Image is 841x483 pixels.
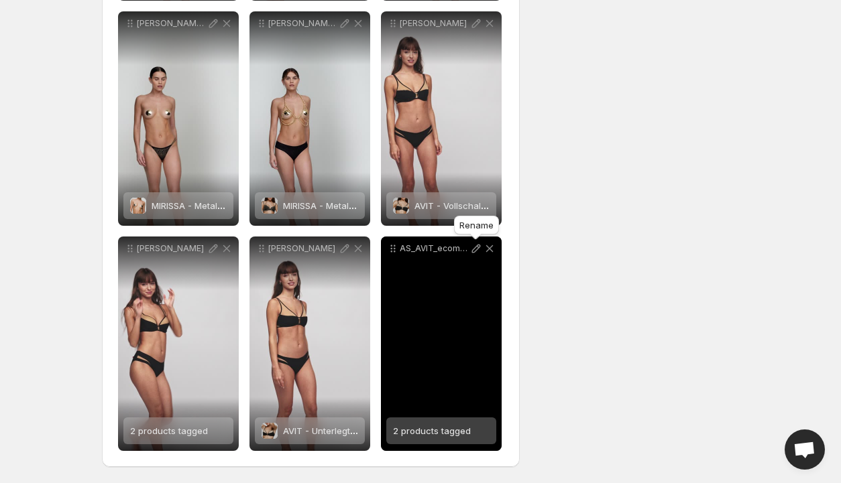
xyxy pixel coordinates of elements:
[137,18,207,29] p: [PERSON_NAME] Cover
[381,11,502,226] div: [PERSON_NAME]AVIT - Vollschalen-BHAVIT - Vollschalen-BH
[393,198,409,214] img: AVIT - Vollschalen-BH
[249,236,370,451] div: [PERSON_NAME]AVIT - Unterlegter BH tiefdekolltiertAVIT - Unterlegter BH tiefdekolltiert
[381,236,502,451] div: AS_AVIT_ecom_3500380_ZWA_3500350_AW242 products tagged
[130,198,146,214] img: MIRISSA - Metall Nippel-Cover
[118,11,239,226] div: [PERSON_NAME] CoverMIRISSA - Metall Nippel-CoverMIRISSA - Metall Nippel-Cover
[785,429,825,470] a: Open chat
[152,200,278,211] span: MIRISSA - Metall Nippel-Cover
[283,425,430,436] span: AVIT - Unterlegter BH tiefdekolltiert
[393,425,471,436] span: 2 products tagged
[118,236,239,451] div: [PERSON_NAME]2 products tagged
[137,243,207,254] p: [PERSON_NAME]
[283,200,370,211] span: MIRISSA - Metall-Top
[400,243,469,254] p: AS_AVIT_ecom_3500380_ZWA_3500350_AW24
[268,18,338,29] p: [PERSON_NAME] Metall Top
[262,198,278,214] img: MIRISSA - Metall-Top
[262,423,278,439] img: AVIT - Unterlegter BH tiefdekolltiert
[130,425,208,436] span: 2 products tagged
[249,11,370,226] div: [PERSON_NAME] Metall TopMIRISSA - Metall-TopMIRISSA - Metall-Top
[268,243,338,254] p: [PERSON_NAME]
[414,200,507,211] span: AVIT - Vollschalen-BH
[400,18,469,29] p: [PERSON_NAME]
